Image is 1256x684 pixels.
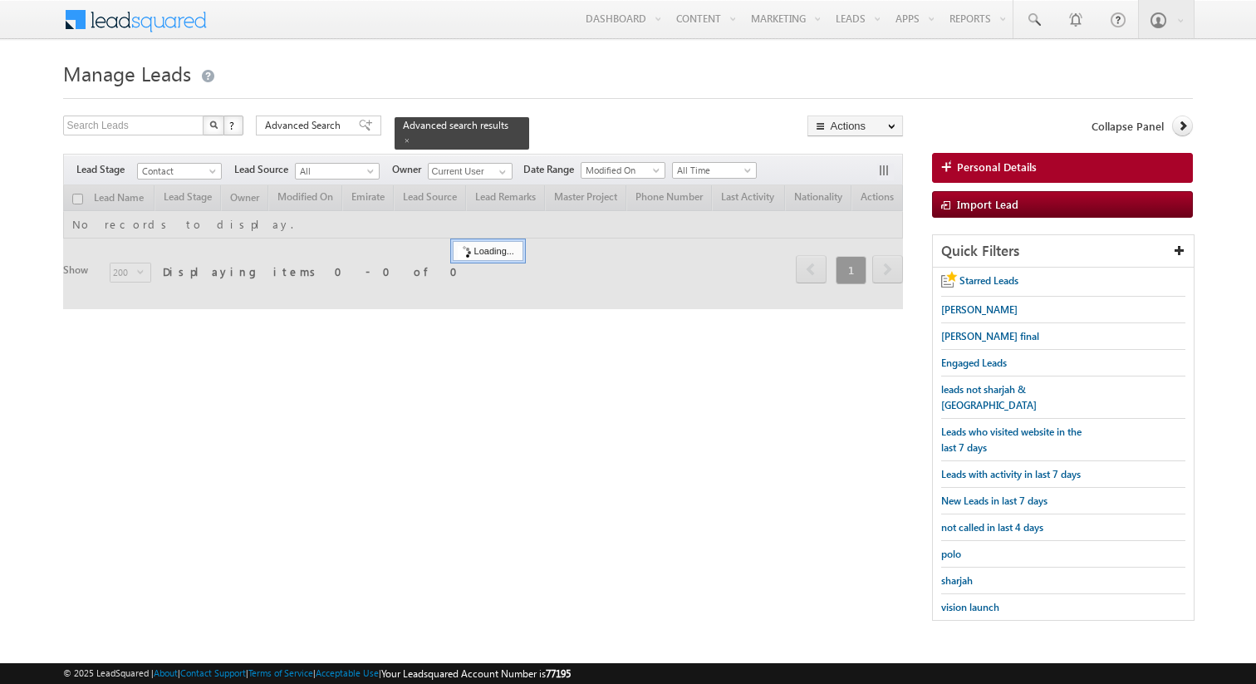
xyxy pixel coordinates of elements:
div: Loading... [453,241,523,261]
a: Modified On [581,162,665,179]
span: Date Range [523,162,581,177]
span: Engaged Leads [941,357,1007,369]
span: Lead Source [234,162,295,177]
a: All Time [672,162,757,179]
span: Owner [392,162,428,177]
span: Contact [138,164,217,179]
span: Collapse Panel [1092,119,1164,134]
span: Import Lead [957,197,1018,211]
span: Your Leadsquared Account Number is [381,667,571,680]
span: not called in last 4 days [941,521,1043,534]
a: Terms of Service [248,667,313,678]
span: ? [229,118,237,132]
span: 77195 [546,667,571,680]
a: Contact [137,163,222,180]
span: © 2025 LeadSquared | | | | | [63,666,571,682]
span: Starred Leads [959,274,1018,287]
button: ? [223,116,243,135]
span: All [296,164,375,179]
span: Lead Stage [76,162,137,177]
span: Manage Leads [63,60,191,86]
a: Personal Details [932,153,1193,183]
div: Quick Filters [933,235,1194,268]
input: Type to Search [428,163,513,180]
span: Personal Details [957,160,1037,175]
span: Advanced Search [265,118,346,133]
a: All [295,163,380,180]
span: vision launch [941,601,999,613]
span: leads not sharjah & [GEOGRAPHIC_DATA] [941,383,1037,411]
span: Advanced search results [403,119,508,131]
span: [PERSON_NAME] [941,303,1018,316]
button: Actions [807,116,903,136]
span: All Time [673,163,752,178]
img: Search [209,121,218,129]
a: Show All Items [490,164,511,180]
span: New Leads in last 7 days [941,495,1047,507]
span: Leads who visited website in the last 7 days [941,426,1082,454]
a: Acceptable Use [316,667,379,678]
a: Contact Support [180,667,246,678]
a: About [154,667,178,678]
span: Leads with activity in last 7 days [941,468,1081,480]
span: polo [941,548,961,560]
span: [PERSON_NAME] final [941,330,1039,342]
span: Modified On [581,163,660,178]
span: sharjah [941,574,973,587]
